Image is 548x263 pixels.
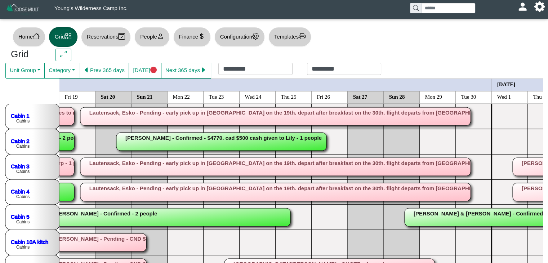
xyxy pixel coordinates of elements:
svg: arrows angle expand [60,51,67,58]
input: Check out [307,63,381,75]
h3: Grid [11,49,45,60]
a: Cabin 4 [11,188,30,194]
svg: person [157,33,164,40]
button: Gridgrid [49,27,77,47]
a: Cabin 5 [11,213,30,219]
text: Tue 23 [209,94,224,99]
button: [DATE]circle fill [129,63,161,79]
a: Cabin 3 [11,163,30,169]
button: Templatesprinter [268,27,311,47]
input: Check in [218,63,293,75]
text: Thu 25 [281,94,297,99]
text: Mon 29 [425,94,442,99]
text: Cabins [16,194,30,199]
button: Next 365 dayscaret right fill [161,63,211,79]
text: Tue 30 [461,94,476,99]
svg: circle fill [150,67,157,73]
text: Cabins [16,119,30,124]
svg: person fill [520,4,525,9]
svg: currency dollar [198,33,205,40]
text: Cabins [16,144,30,149]
svg: gear [252,33,259,40]
a: Cabin 10A kitch [11,239,48,245]
text: Wed 1 [497,94,511,99]
a: Cabin 2 [11,138,30,144]
button: Unit Group [5,63,45,79]
svg: search [413,5,419,11]
text: Sat 27 [353,94,367,99]
button: caret left fillPrev 365 days [79,63,129,79]
button: Category [44,63,79,79]
svg: grid [65,33,72,40]
button: arrows angle expand [55,49,71,62]
svg: calendar2 check [118,33,125,40]
svg: gear fill [537,4,542,9]
button: Financecurrency dollar [173,27,211,47]
svg: printer [299,33,306,40]
text: Cabins [16,245,30,250]
text: Wed 24 [245,94,262,99]
text: Mon 22 [173,94,190,99]
a: Cabin 1 [11,112,30,119]
img: Z [6,3,40,15]
text: Cabins [16,219,30,224]
text: Cabins [16,169,30,174]
button: Configurationgear [214,27,265,47]
text: Fri 19 [65,94,78,99]
text: Fri 26 [317,94,330,99]
svg: caret left fill [83,67,90,73]
text: Thu 2 [533,94,546,99]
text: Sat 20 [101,94,115,99]
button: Homehouse [13,27,45,47]
svg: caret right fill [200,67,207,73]
svg: house [33,33,40,40]
text: Sun 28 [389,94,405,99]
button: Peopleperson [134,27,169,47]
text: [DATE] [497,81,516,87]
text: Sun 21 [137,94,153,99]
button: Reservationscalendar2 check [81,27,131,47]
